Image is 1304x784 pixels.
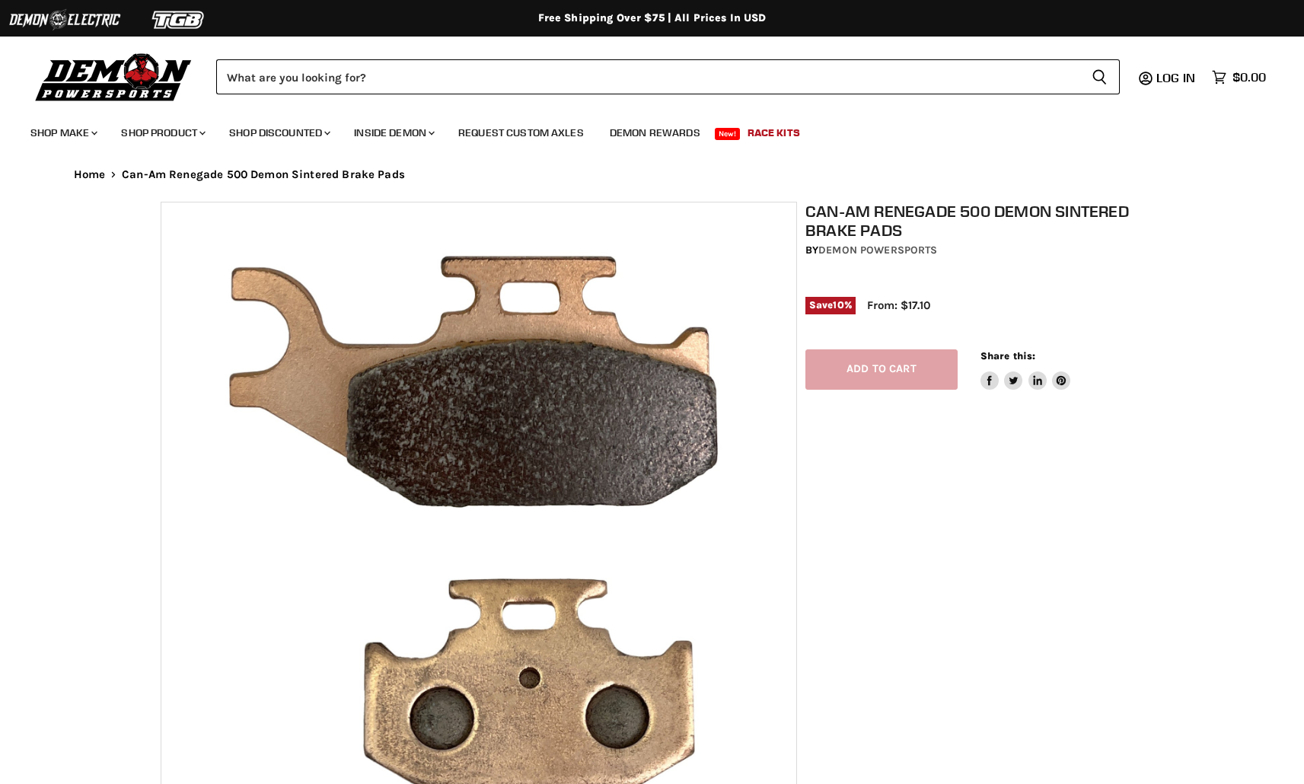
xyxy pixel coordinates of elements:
a: Demon Powersports [818,244,937,257]
input: Search [216,59,1079,94]
span: $0.00 [1232,70,1266,84]
ul: Main menu [19,111,1262,148]
span: Log in [1156,70,1195,85]
h1: Can-Am Renegade 500 Demon Sintered Brake Pads [805,202,1153,240]
form: Product [216,59,1120,94]
span: 10 [833,299,843,311]
img: Demon Electric Logo 2 [8,5,122,34]
aside: Share this: [980,349,1071,390]
a: Shop Make [19,117,107,148]
a: Shop Product [110,117,215,148]
span: From: $17.10 [867,298,930,312]
img: Demon Powersports [30,49,197,104]
a: $0.00 [1204,66,1274,88]
a: Race Kits [736,117,811,148]
nav: Breadcrumbs [43,168,1261,181]
span: New! [715,128,741,140]
a: Request Custom Axles [447,117,595,148]
a: Home [74,168,106,181]
a: Shop Discounted [218,117,340,148]
img: TGB Logo 2 [122,5,236,34]
div: by [805,242,1153,259]
a: Log in [1149,71,1204,84]
span: Share this: [980,350,1035,362]
span: Save % [805,297,856,314]
a: Inside Demon [343,117,444,148]
a: Demon Rewards [598,117,712,148]
div: Free Shipping Over $75 | All Prices In USD [43,11,1261,25]
span: Can-Am Renegade 500 Demon Sintered Brake Pads [122,168,405,181]
button: Search [1079,59,1120,94]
